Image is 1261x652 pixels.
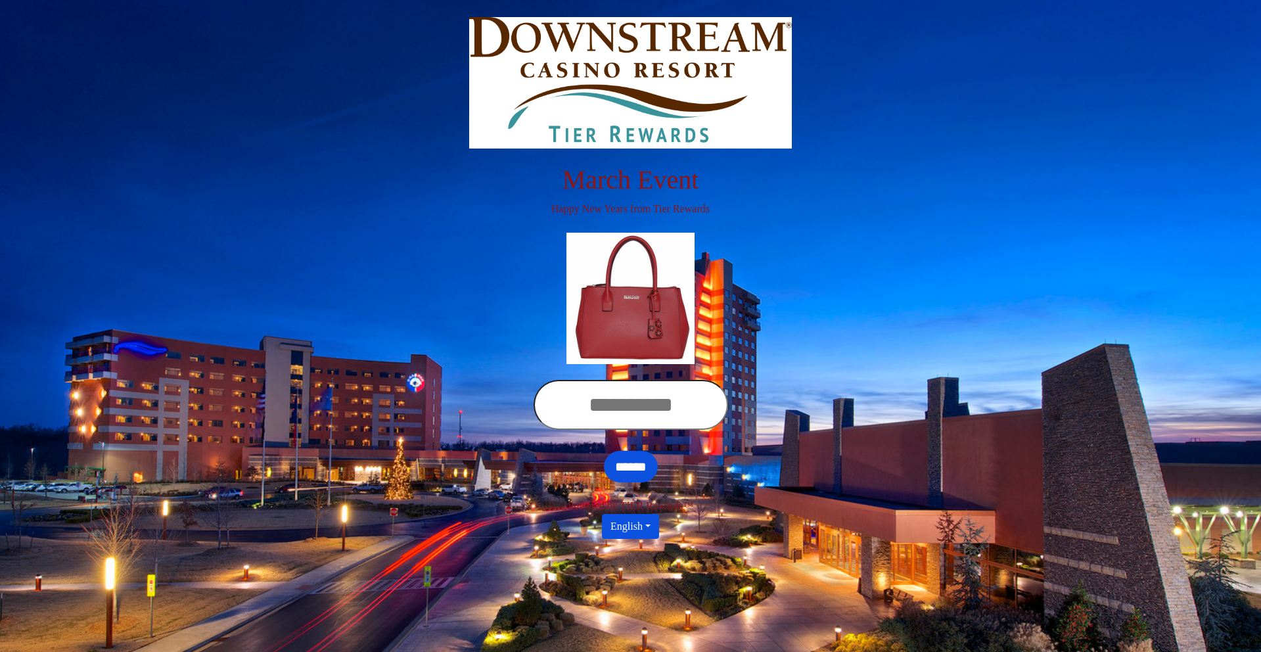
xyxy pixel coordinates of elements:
[566,233,695,364] img: Center Image
[602,514,659,539] button: English
[266,164,996,196] h1: March Event
[469,17,792,149] img: Logo
[266,201,996,217] p: Happy New Years from Tier Rewards
[568,500,693,511] span: Powered by TIER Rewards™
